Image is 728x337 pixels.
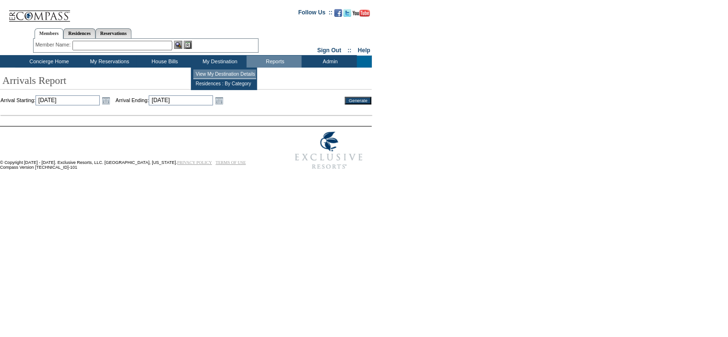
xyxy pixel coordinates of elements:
[177,160,212,165] a: PRIVACY POLICY
[63,28,95,38] a: Residences
[348,47,352,54] span: ::
[334,9,342,17] img: Become our fan on Facebook
[136,56,191,68] td: House Bills
[286,127,372,174] img: Exclusive Resorts
[8,2,71,22] img: Compass Home
[95,28,131,38] a: Reservations
[191,56,247,68] td: My Destination
[81,56,136,68] td: My Reservations
[193,70,256,79] td: View My Destination Details
[353,10,370,17] img: Subscribe to our YouTube Channel
[345,97,371,105] input: Generate
[184,41,192,49] img: Reservations
[174,41,182,49] img: View
[247,56,302,68] td: Reports
[216,160,246,165] a: TERMS OF USE
[317,47,341,54] a: Sign Out
[0,95,332,106] td: Arrival Starting: Arrival Ending:
[214,95,225,106] a: Open the calendar popup.
[36,41,72,49] div: Member Name:
[101,95,111,106] a: Open the calendar popup.
[302,56,357,68] td: Admin
[15,56,81,68] td: Concierge Home
[344,9,351,17] img: Follow us on Twitter
[344,12,351,18] a: Follow us on Twitter
[298,8,333,20] td: Follow Us ::
[353,12,370,18] a: Subscribe to our YouTube Channel
[334,12,342,18] a: Become our fan on Facebook
[193,79,256,88] td: Residences : By Category
[35,28,64,39] a: Members
[358,47,370,54] a: Help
